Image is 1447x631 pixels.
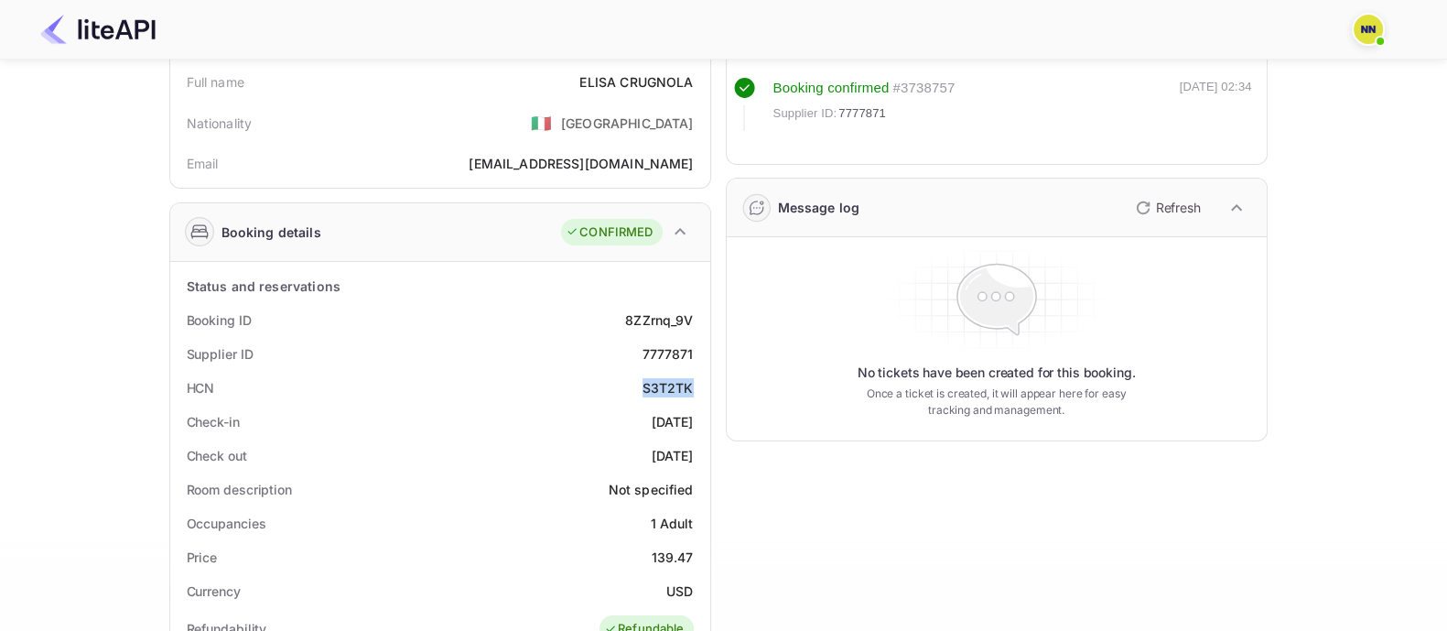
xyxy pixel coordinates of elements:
div: Not specified [609,480,694,499]
div: Booking confirmed [773,78,890,99]
div: Message log [778,198,860,217]
div: [DATE] [652,446,694,465]
div: ELISA CRUGNOLA [579,72,693,92]
div: Full name [187,72,244,92]
div: Status and reservations [187,277,340,296]
div: [DATE] [652,412,694,431]
div: Currency [187,582,241,601]
div: Booking details [221,223,321,242]
div: [GEOGRAPHIC_DATA] [561,114,694,133]
img: N/A N/A [1354,15,1383,44]
span: United States [531,106,552,139]
button: Refresh [1125,193,1208,223]
span: 7777871 [838,104,886,123]
span: Supplier ID: [773,104,837,123]
p: Refresh [1156,198,1201,217]
div: Check out [187,446,247,465]
div: # 3738757 [892,78,955,99]
p: Once a ticket is created, it will appear here for easy tracking and management. [852,386,1141,419]
div: Price [187,548,218,567]
div: Supplier ID [187,344,254,364]
div: Room description [187,480,292,499]
div: 8ZZrnq_9V [625,310,693,330]
p: No tickets have been created for this booking. [858,364,1136,382]
div: Occupancies [187,514,266,533]
div: 139.47 [652,548,694,567]
div: 7777871 [642,344,693,364]
div: HCN [187,378,215,397]
div: Booking ID [187,310,252,330]
div: USD [666,582,693,601]
div: Nationality [187,114,253,133]
div: [DATE] 02:34 [1180,78,1252,131]
img: LiteAPI Logo [40,15,156,44]
div: 1 Adult [650,514,693,533]
div: CONFIRMED [566,223,653,242]
div: [EMAIL_ADDRESS][DOMAIN_NAME] [469,154,693,173]
div: Check-in [187,412,240,431]
div: Email [187,154,219,173]
div: S3T2TK [643,378,694,397]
